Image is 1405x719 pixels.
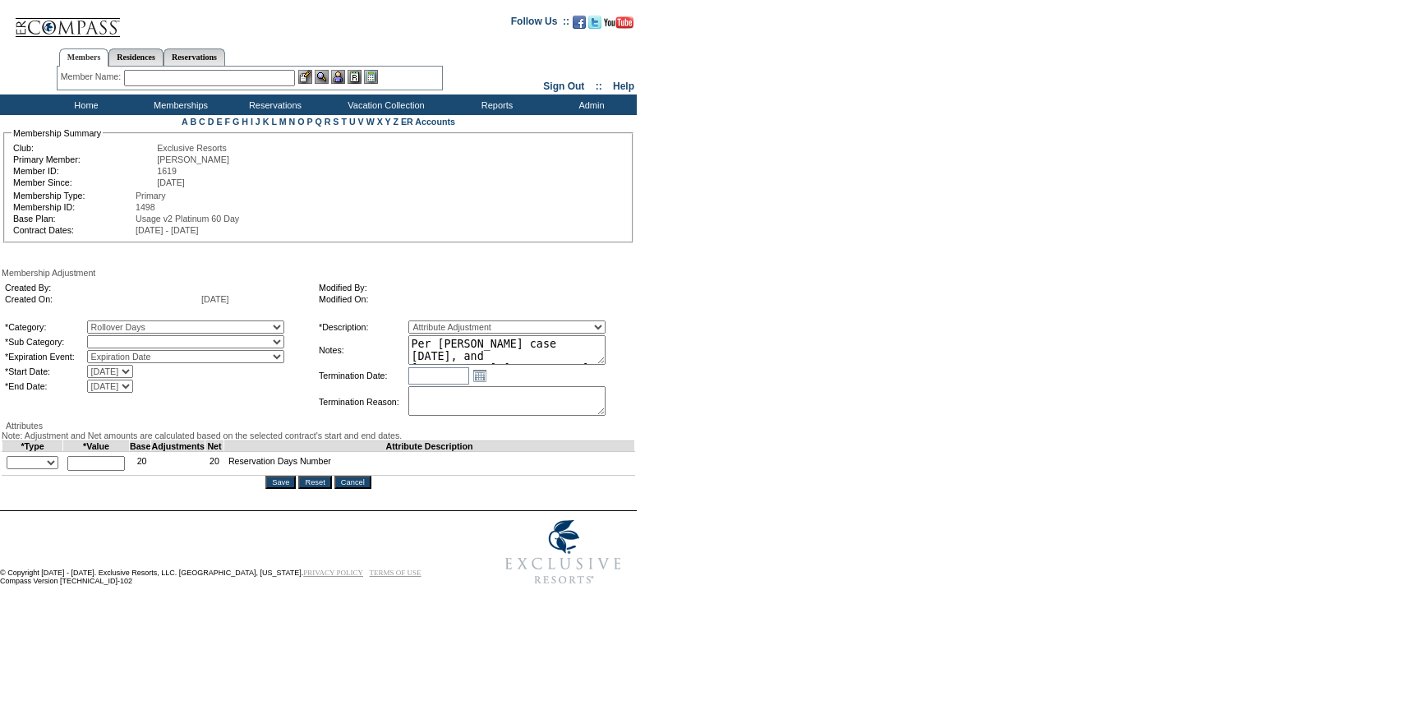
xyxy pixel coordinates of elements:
[224,117,230,127] a: F
[377,117,383,127] a: X
[136,214,239,224] span: Usage v2 Platinum 60 Day
[364,70,378,84] img: b_calculator.gif
[358,117,364,127] a: V
[393,117,398,127] a: Z
[319,283,626,293] td: Modified By:
[408,335,606,365] textarea: Per [PERSON_NAME] case [DATE], and [PERSON_NAME]/[PERSON_NAME] approval, rolling 12 days from 24/...
[319,335,407,365] td: Notes:
[320,94,448,115] td: Vacation Collection
[366,117,375,127] a: W
[182,117,187,127] a: A
[543,81,584,92] a: Sign Out
[588,21,601,30] a: Follow us on Twitter
[5,350,85,363] td: *Expiration Event:
[604,16,633,29] img: Subscribe to our YouTube Channel
[164,48,225,66] a: Reservations
[2,421,635,431] div: Attributes
[13,214,134,224] td: Base Plan:
[13,166,155,176] td: Member ID:
[297,117,304,127] a: O
[319,294,626,304] td: Modified On:
[542,94,637,115] td: Admin
[341,117,347,127] a: T
[5,283,200,293] td: Created By:
[401,117,455,127] a: ER Accounts
[130,452,151,476] td: 20
[5,380,85,393] td: *End Date:
[370,569,421,577] a: TERMS OF USE
[13,154,155,164] td: Primary Member:
[12,128,103,138] legend: Membership Summary
[205,441,224,452] td: Net
[157,166,177,176] span: 1619
[242,117,248,127] a: H
[573,21,586,30] a: Become our fan on Facebook
[319,366,407,385] td: Termination Date:
[448,94,542,115] td: Reports
[471,366,489,385] a: Open the calendar popup.
[157,177,185,187] span: [DATE]
[307,117,313,127] a: P
[271,117,276,127] a: L
[333,117,339,127] a: S
[2,268,635,278] div: Membership Adjustment
[315,70,329,84] img: View
[5,335,85,348] td: *Sub Category:
[588,16,601,29] img: Follow us on Twitter
[226,94,320,115] td: Reservations
[201,294,229,304] span: [DATE]
[251,117,253,127] a: I
[151,441,205,452] td: Adjustments
[263,117,269,127] a: K
[13,177,155,187] td: Member Since:
[205,452,224,476] td: 20
[223,452,634,476] td: Reservation Days Number
[385,117,391,127] a: Y
[190,117,196,127] a: B
[223,441,634,452] td: Attribute Description
[136,225,199,235] span: [DATE] - [DATE]
[157,143,227,153] span: Exclusive Resorts
[131,94,226,115] td: Memberships
[325,117,331,127] a: R
[596,81,602,92] span: ::
[13,191,134,200] td: Membership Type:
[157,154,229,164] span: [PERSON_NAME]
[348,70,362,84] img: Reservations
[130,441,151,452] td: Base
[319,386,407,417] td: Termination Reason:
[5,294,200,304] td: Created On:
[2,441,63,452] td: *Type
[349,117,356,127] a: U
[2,431,635,440] div: Note: Adjustment and Net amounts are calculated based on the selected contract's start and end da...
[37,94,131,115] td: Home
[256,117,260,127] a: J
[319,320,407,334] td: *Description:
[331,70,345,84] img: Impersonate
[108,48,164,66] a: Residences
[14,4,121,38] img: Compass Home
[13,202,134,212] td: Membership ID:
[233,117,239,127] a: G
[5,320,85,334] td: *Category:
[136,202,155,212] span: 1498
[59,48,109,67] a: Members
[265,476,296,489] input: Save
[61,70,124,84] div: Member Name:
[279,117,287,127] a: M
[5,365,85,378] td: *Start Date:
[334,476,371,489] input: Cancel
[315,117,321,127] a: Q
[216,117,222,127] a: E
[13,143,155,153] td: Club:
[303,569,363,577] a: PRIVACY POLICY
[604,21,633,30] a: Subscribe to our YouTube Channel
[289,117,296,127] a: N
[573,16,586,29] img: Become our fan on Facebook
[199,117,205,127] a: C
[208,117,214,127] a: D
[13,225,134,235] td: Contract Dates:
[613,81,634,92] a: Help
[298,476,331,489] input: Reset
[63,441,130,452] td: *Value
